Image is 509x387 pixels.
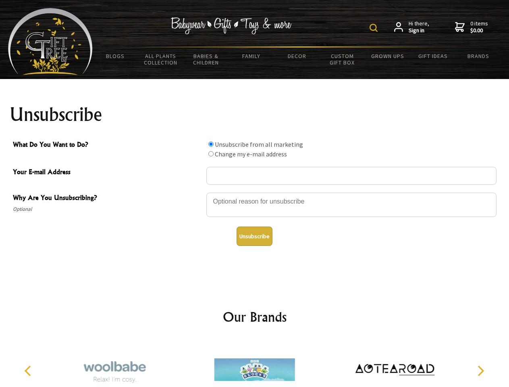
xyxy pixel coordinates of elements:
[409,20,429,34] span: Hi there,
[394,20,429,34] a: Hi there,Sign in
[470,27,488,34] strong: $0.00
[215,140,303,148] label: Unsubscribe from all marketing
[208,141,214,147] input: What Do You Want to Do?
[10,105,500,124] h1: Unsubscribe
[456,48,501,64] a: Brands
[13,204,202,214] span: Optional
[370,24,378,32] img: product search
[138,48,184,71] a: All Plants Collection
[8,8,93,75] img: Babyware - Gifts - Toys and more...
[16,307,493,327] h2: Our Brands
[455,20,488,34] a: 0 items$0.00
[208,151,214,156] input: What Do You Want to Do?
[13,139,202,151] span: What Do You Want to Do?
[13,167,202,179] span: Your E-mail Address
[409,27,429,34] strong: Sign in
[470,20,488,34] span: 0 items
[410,48,456,64] a: Gift Ideas
[237,227,272,246] button: Unsubscribe
[93,48,138,64] a: BLOGS
[13,193,202,204] span: Why Are You Unsubscribing?
[183,48,229,71] a: Babies & Children
[229,48,274,64] a: Family
[274,48,320,64] a: Decor
[206,193,497,217] textarea: Why Are You Unsubscribing?
[206,167,497,185] input: Your E-mail Address
[320,48,365,71] a: Custom Gift Box
[215,150,287,158] label: Change my e-mail address
[20,362,38,380] button: Previous
[171,17,292,34] img: Babywear - Gifts - Toys & more
[472,362,489,380] button: Next
[365,48,410,64] a: Grown Ups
